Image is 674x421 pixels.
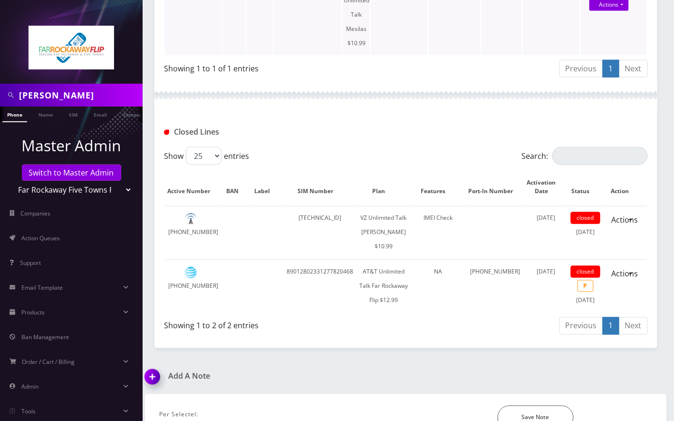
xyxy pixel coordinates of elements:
a: Previous [559,60,603,78]
a: Actions [606,265,645,283]
a: Next [619,317,648,335]
a: SIM [64,107,82,121]
th: Label: activate to sort column ascending [252,169,282,205]
h1: Closed Lines [164,127,316,137]
th: Status: activate to sort column ascending [569,169,602,205]
span: Order / Cart / Billing [22,358,75,366]
td: [DATE] [569,206,602,259]
label: Show entries [164,147,249,165]
span: closed [571,212,600,224]
th: Active Number: activate to sort column descending [165,169,222,205]
td: VZ Unlimited Talk [PERSON_NAME] $10.99 [358,206,409,259]
a: Name [34,107,58,121]
span: [DATE] [537,268,556,276]
img: at&t.png [185,267,197,279]
div: Showing 1 to 2 of 2 entries [164,316,399,332]
a: Email [89,107,112,121]
td: [TECHNICAL_ID] [283,206,357,259]
th: Action : activate to sort column ascending [603,169,647,205]
span: Companies [21,209,51,217]
td: AT&T Unlimited Talk Far Rockaway Flip $12.99 [358,260,409,313]
span: P [578,280,594,292]
img: default.png [185,213,197,225]
a: Next [619,60,648,78]
th: Port-In Number: activate to sort column ascending [467,169,523,205]
th: SIM Number: activate to sort column ascending [283,169,357,205]
span: Tools [21,407,36,415]
img: Closed Lines [164,130,169,135]
span: Admin [21,382,39,391]
input: Search: [552,147,648,165]
div: Showing 1 to 1 of 1 entries [164,59,399,74]
span: Email Template [21,284,63,292]
span: Products [21,308,45,316]
td: 89012802331277820468 [283,260,357,313]
a: 1 [603,60,619,78]
a: Phone [2,107,27,122]
span: Ban Management [21,333,69,341]
td: [PHONE_NUMBER] [165,260,222,313]
a: Actions [606,211,645,229]
span: Support [20,259,41,267]
th: BAN: activate to sort column ascending [223,169,252,205]
td: [PHONE_NUMBER] [165,206,222,259]
td: [DATE] [569,260,602,313]
input: Search in Company [19,86,140,104]
th: Plan: activate to sort column ascending [358,169,409,205]
select: Showentries [186,147,221,165]
td: [PHONE_NUMBER] [467,260,523,313]
span: closed [571,266,600,278]
a: Previous [559,317,603,335]
a: Switch to Master Admin [22,165,121,181]
label: Search: [522,147,648,165]
a: Company [118,107,150,121]
span: [DATE] [537,214,556,222]
th: Activation Date: activate to sort column ascending [524,169,568,205]
span: Action Queues [21,234,60,242]
td: NA [410,260,467,313]
img: Far Rockaway Five Towns Flip [29,26,114,69]
div: IMEI Check [410,211,467,225]
a: Add A Note [145,372,399,381]
th: Features: activate to sort column ascending [410,169,467,205]
a: 1 [603,317,619,335]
